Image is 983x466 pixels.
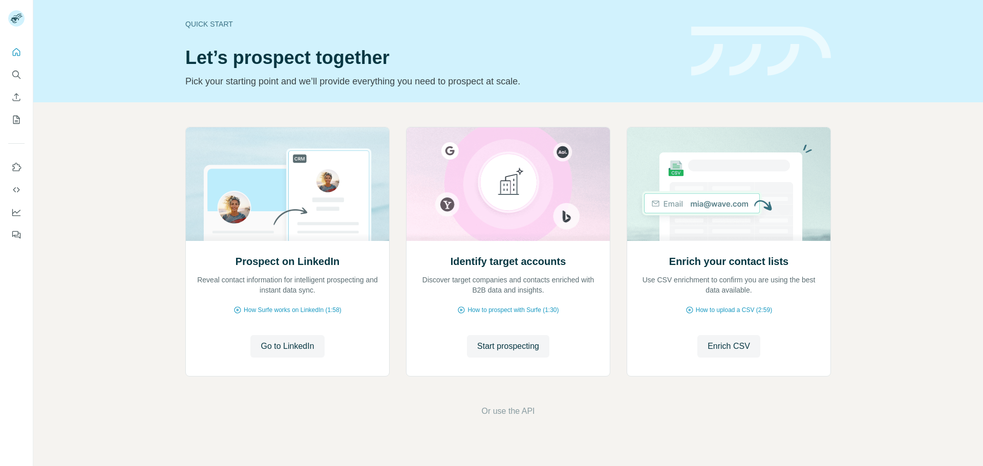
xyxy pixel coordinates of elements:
p: Reveal contact information for intelligent prospecting and instant data sync. [196,275,379,295]
button: Search [8,65,25,84]
img: Identify target accounts [406,127,610,241]
p: Use CSV enrichment to confirm you are using the best data available. [637,275,820,295]
button: Use Surfe on LinkedIn [8,158,25,176]
button: Use Surfe API [8,181,25,199]
h2: Enrich your contact lists [669,254,788,269]
img: Enrich your contact lists [627,127,831,241]
h2: Prospect on LinkedIn [236,254,339,269]
button: Start prospecting [467,335,549,358]
span: Enrich CSV [708,340,750,352]
h2: Identify target accounts [451,254,566,269]
span: Go to LinkedIn [261,340,314,352]
button: My lists [8,110,25,129]
button: Feedback [8,226,25,244]
span: How Surfe works on LinkedIn (1:58) [244,305,341,315]
p: Pick your starting point and we’ll provide everything you need to prospect at scale. [185,74,679,88]
button: Dashboard [8,203,25,221]
button: Or use the API [481,405,535,417]
h1: Let’s prospect together [185,48,679,68]
span: Start prospecting [477,340,539,352]
span: How to upload a CSV (2:59) [696,305,772,315]
button: Go to LinkedIn [250,335,324,358]
button: Quick start [8,43,25,61]
div: Quick start [185,19,679,29]
img: Prospect on LinkedIn [185,127,390,241]
button: Enrich CSV [8,88,25,106]
p: Discover target companies and contacts enriched with B2B data and insights. [417,275,600,295]
button: Enrich CSV [697,335,760,358]
span: How to prospect with Surfe (1:30) [467,305,559,315]
img: banner [691,27,831,76]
